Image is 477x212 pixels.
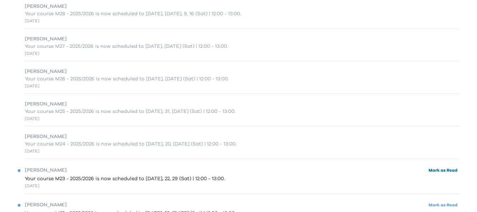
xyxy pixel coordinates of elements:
[25,50,228,57] div: [DATE]
[25,141,237,148] span: Your course M24 - 2025/2026 is now scheduled to [DATE], 20, [DATE] (Sat) | 12:00 - 13:00.
[25,10,241,18] span: Your course M28 - 2025/2026 is now scheduled to [DATE], [DATE], 9, 16 (Sat) | 12:00 - 13:00.
[25,108,235,115] span: Your course M25 - 2025/2026 is now scheduled to [DATE], 31, [DATE] (Sat) | 12:00 - 13:00.
[25,18,241,24] div: [DATE]
[25,83,229,89] div: [DATE]
[25,43,228,50] span: Your course M27 - 2025/2026 is now scheduled to [DATE], [DATE] (Sat) | 12:00 - 13:00.
[25,68,67,75] span: [PERSON_NAME]
[25,115,235,122] div: [DATE]
[25,101,67,108] span: [PERSON_NAME]
[25,201,67,209] span: [PERSON_NAME]
[25,183,225,189] div: [DATE]
[426,200,460,210] button: Mark as Read
[25,148,237,154] div: [DATE]
[25,133,67,141] span: [PERSON_NAME]
[25,175,225,183] span: Your course M23 - 2025/2026 is now scheduled to [DATE], 22, 29 (Sat) | 12:00 - 13:00.
[426,166,460,175] button: Mark as Read
[25,3,67,10] span: [PERSON_NAME]
[25,167,67,174] span: [PERSON_NAME]
[25,75,229,83] span: Your course M26 - 2025/2026 is now scheduled to [DATE], [DATE] (Sat) | 12:00 - 13:00.
[25,35,67,43] span: [PERSON_NAME]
